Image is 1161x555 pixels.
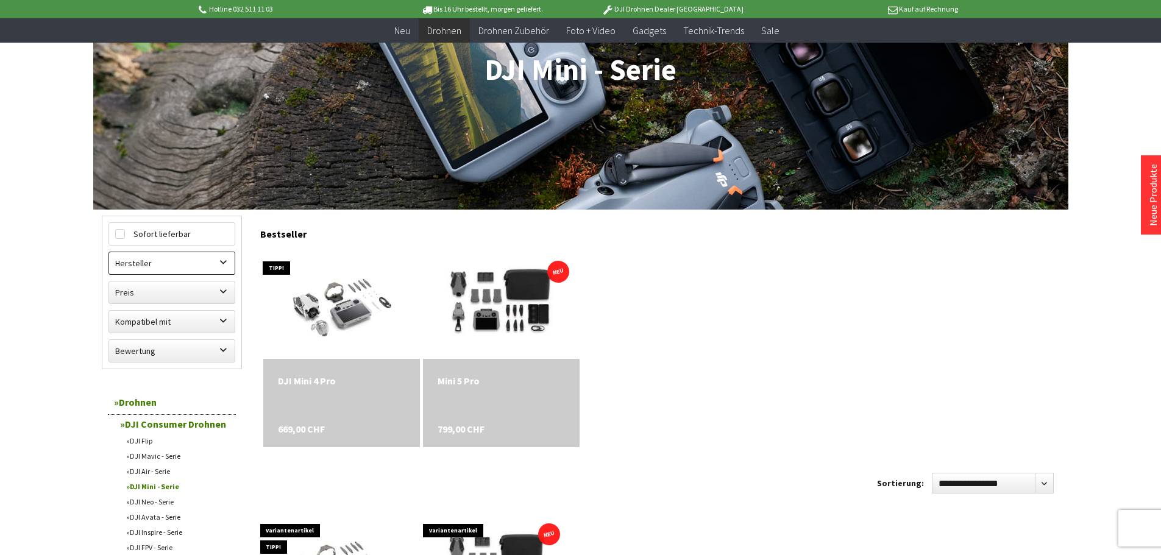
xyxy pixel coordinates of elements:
[768,2,958,16] p: Kauf auf Rechnung
[120,540,236,555] a: DJI FPV - Serie
[419,18,470,43] a: Drohnen
[109,281,235,303] label: Preis
[278,373,405,388] div: DJI Mini 4 Pro
[109,252,235,274] label: Hersteller
[386,18,419,43] a: Neu
[633,24,666,37] span: Gadgets
[877,473,924,493] label: Sortierung:
[624,18,675,43] a: Gadgets
[120,448,236,464] a: DJI Mavic - Serie
[566,24,616,37] span: Foto + Video
[470,18,558,43] a: Drohnen Zubehör
[394,24,410,37] span: Neu
[114,415,236,433] a: DJI Consumer Drohnen
[109,340,235,362] label: Bewertung
[761,24,779,37] span: Sale
[558,18,624,43] a: Foto + Video
[102,55,1060,85] h1: DJI Mini - Serie
[120,509,236,525] a: DJI Avata - Serie
[423,252,580,356] img: Mini 5 Pro
[109,223,235,245] label: Sofort lieferbar
[108,390,236,415] a: Drohnen
[438,373,565,388] a: Mini 5 Pro 799,00 CHF
[120,494,236,509] a: DJI Neo - Serie
[197,2,387,16] p: Hotline 032 511 11 03
[120,433,236,448] a: DJI Flip
[577,2,767,16] p: DJI Drohnen Dealer [GEOGRAPHIC_DATA]
[1147,164,1159,226] a: Neue Produkte
[120,525,236,540] a: DJI Inspire - Serie
[478,24,549,37] span: Drohnen Zubehör
[427,24,461,37] span: Drohnen
[120,479,236,494] a: DJI Mini - Serie
[438,373,565,388] div: Mini 5 Pro
[120,464,236,479] a: DJI Air - Serie
[278,422,325,436] span: 669,00 CHF
[278,373,405,388] a: DJI Mini 4 Pro 669,00 CHF
[675,18,753,43] a: Technik-Trends
[387,2,577,16] p: Bis 16 Uhr bestellt, morgen geliefert.
[753,18,788,43] a: Sale
[438,422,485,436] span: 799,00 CHF
[273,249,410,359] img: DJI Mini 4 Pro
[109,311,235,333] label: Kompatibel mit
[260,216,1060,246] div: Bestseller
[683,24,744,37] span: Technik-Trends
